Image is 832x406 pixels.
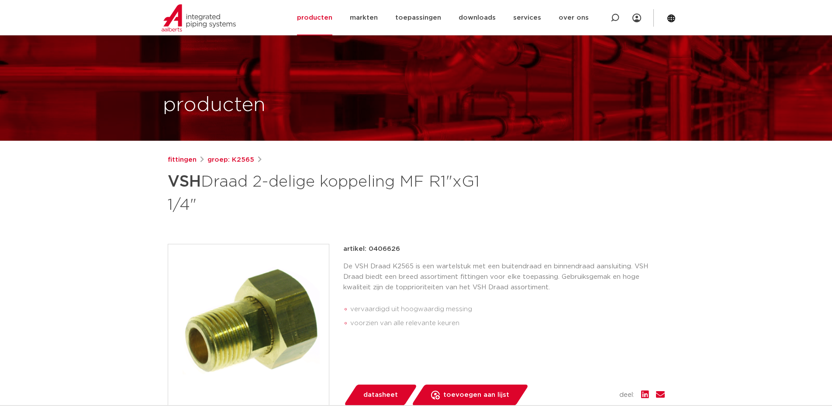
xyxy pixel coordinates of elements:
h1: producten [163,91,266,119]
p: De VSH Draad K2565 is een wartelstuk met een buitendraad en binnendraad aansluiting. VSH Draad bi... [343,261,665,293]
a: datasheet [343,385,418,406]
li: voorzien van alle relevante keuren [350,316,665,330]
span: datasheet [363,388,398,402]
span: deel: [619,390,634,400]
li: vervaardigd uit hoogwaardig messing [350,302,665,316]
a: fittingen [168,155,197,165]
p: artikel: 0406626 [343,244,400,254]
img: Product Image for VSH Draad 2-delige koppeling MF R1"xG1 1/4" [168,244,329,405]
h1: Draad 2-delige koppeling MF R1"xG1 1/4" [168,169,496,216]
span: toevoegen aan lijst [443,388,509,402]
strong: VSH [168,174,201,190]
a: groep: K2565 [207,155,254,165]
